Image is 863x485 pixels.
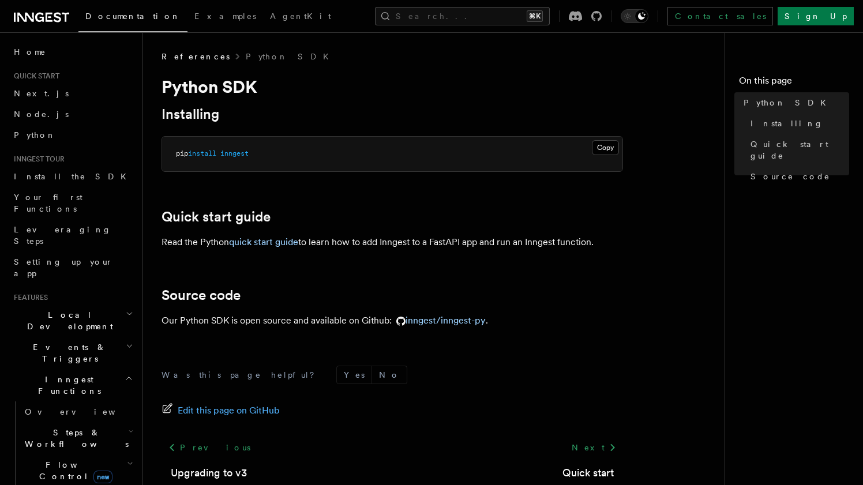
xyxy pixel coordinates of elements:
[14,130,56,140] span: Python
[14,193,82,213] span: Your first Functions
[9,369,136,401] button: Inngest Functions
[592,140,619,155] button: Copy
[9,293,48,302] span: Features
[14,110,69,119] span: Node.js
[270,12,331,21] span: AgentKit
[746,134,849,166] a: Quick start guide
[162,209,271,225] a: Quick start guide
[178,403,280,419] span: Edit this page on GitHub
[746,113,849,134] a: Installing
[751,171,830,182] span: Source code
[14,46,46,58] span: Home
[9,125,136,145] a: Python
[93,471,112,483] span: new
[20,459,127,482] span: Flow Control
[9,104,136,125] a: Node.js
[9,219,136,251] a: Leveraging Steps
[9,309,126,332] span: Local Development
[162,313,623,329] p: Our Python SDK is open source and available on Github: .
[9,187,136,219] a: Your first Functions
[162,76,623,97] h1: Python SDK
[246,51,336,62] a: Python SDK
[9,251,136,284] a: Setting up your app
[162,234,623,250] p: Read the Python to learn how to add Inngest to a FastAPI app and run an Inngest function.
[188,149,216,157] span: install
[20,422,136,454] button: Steps & Workflows
[171,465,247,481] a: Upgrading to v3
[20,427,129,450] span: Steps & Workflows
[667,7,773,25] a: Contact sales
[337,366,372,384] button: Yes
[176,149,188,157] span: pip
[744,97,833,108] span: Python SDK
[220,149,249,157] span: inngest
[565,437,623,458] a: Next
[9,42,136,62] a: Home
[739,92,849,113] a: Python SDK
[751,118,823,129] span: Installing
[14,89,69,98] span: Next.js
[527,10,543,22] kbd: ⌘K
[14,225,111,246] span: Leveraging Steps
[739,74,849,92] h4: On this page
[162,369,322,381] p: Was this page helpful?
[263,3,338,31] a: AgentKit
[229,236,298,247] a: quick start guide
[9,166,136,187] a: Install the SDK
[375,7,550,25] button: Search...⌘K
[372,366,407,384] button: No
[78,3,187,32] a: Documentation
[392,315,486,326] a: inngest/inngest-py
[751,138,849,161] span: Quick start guide
[621,9,648,23] button: Toggle dark mode
[746,166,849,187] a: Source code
[25,407,144,416] span: Overview
[162,106,219,122] a: Installing
[14,172,133,181] span: Install the SDK
[9,341,126,364] span: Events & Triggers
[562,465,614,481] a: Quick start
[778,7,854,25] a: Sign Up
[14,257,113,278] span: Setting up your app
[20,401,136,422] a: Overview
[9,155,65,164] span: Inngest tour
[194,12,256,21] span: Examples
[9,337,136,369] button: Events & Triggers
[162,437,257,458] a: Previous
[85,12,181,21] span: Documentation
[9,304,136,337] button: Local Development
[162,287,241,303] a: Source code
[9,374,125,397] span: Inngest Functions
[162,403,280,419] a: Edit this page on GitHub
[162,51,230,62] span: References
[187,3,263,31] a: Examples
[9,83,136,104] a: Next.js
[9,72,59,81] span: Quick start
